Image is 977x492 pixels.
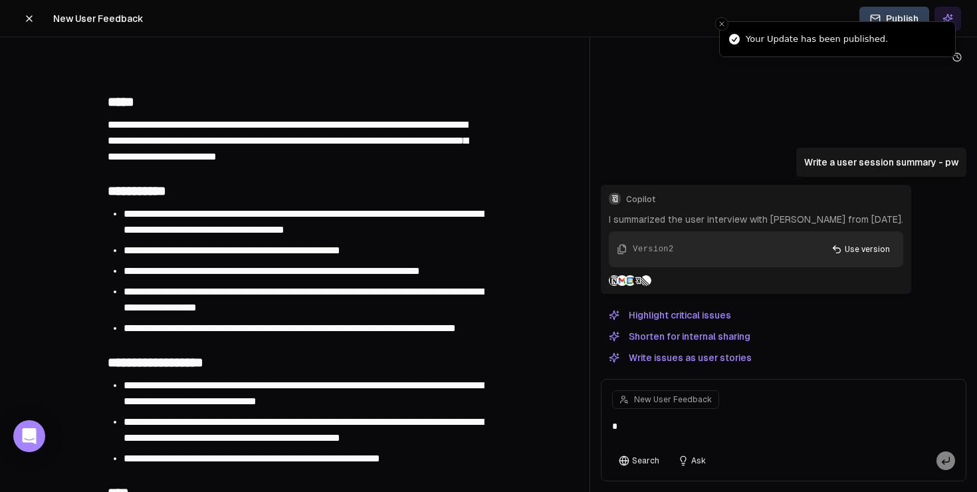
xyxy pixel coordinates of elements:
[823,239,898,259] button: Use version
[617,275,627,286] img: Gmail
[612,451,666,470] button: Search
[634,394,712,405] span: New User Feedback
[746,33,888,46] div: Your Update has been published.
[601,328,758,344] button: Shorten for internal sharing
[804,156,958,169] p: Write a user session summary - pw
[625,275,635,286] img: Google Calendar
[601,350,760,366] button: Write issues as user stories
[671,451,712,470] button: Ask
[609,275,619,286] img: Notion
[859,7,929,31] button: Publish
[626,194,903,205] span: Copilot
[53,12,143,25] span: New User Feedback
[609,213,903,226] p: I summarized the user interview with [PERSON_NAME] from [DATE].
[633,275,643,286] img: Samepage
[715,17,728,31] button: Close toast
[601,307,739,323] button: Highlight critical issues
[641,275,651,286] img: Linear
[633,243,673,255] div: Version 2
[13,420,45,452] div: Open Intercom Messenger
